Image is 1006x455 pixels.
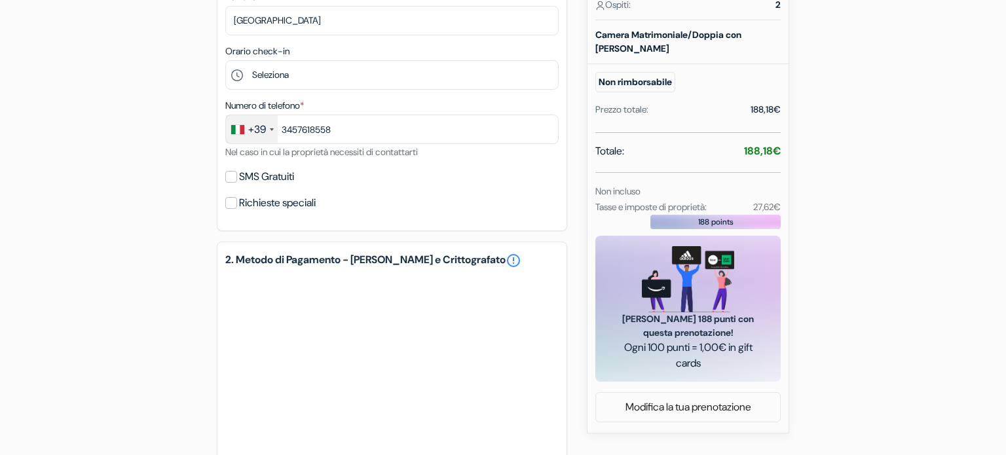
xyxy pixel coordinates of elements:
b: Camera Matrimoniale/Doppia con [PERSON_NAME] [595,29,741,54]
img: gift_card_hero_new.png [642,246,734,312]
div: +39 [248,122,266,137]
small: Nel caso in cui la proprietà necessiti di contattarti [225,146,418,158]
label: Orario check-in [225,45,289,58]
label: SMS Gratuiti [239,168,294,186]
a: Modifica la tua prenotazione [596,395,780,420]
span: [PERSON_NAME] 188 punti con questa prenotazione! [611,312,765,340]
span: 188 points [698,216,734,228]
div: 188,18€ [751,103,781,117]
div: Prezzo totale: [595,103,648,117]
span: Ogni 100 punti = 1,00€ in gift cards [611,340,765,371]
label: Numero di telefono [225,99,304,113]
div: Italy (Italia): +39 [226,115,278,143]
strong: 188,18€ [744,144,781,158]
small: Non incluso [595,185,641,197]
small: Non rimborsabile [595,72,675,92]
label: Richieste speciali [239,194,316,212]
img: user_icon.svg [595,1,605,10]
span: Totale: [595,143,624,159]
small: Tasse e imposte di proprietà: [595,201,707,213]
h5: 2. Metodo di Pagamento - [PERSON_NAME] e Crittografato [225,253,559,268]
small: 27,62€ [753,201,781,213]
a: error_outline [506,253,521,268]
input: 312 345 6789 [225,115,559,144]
